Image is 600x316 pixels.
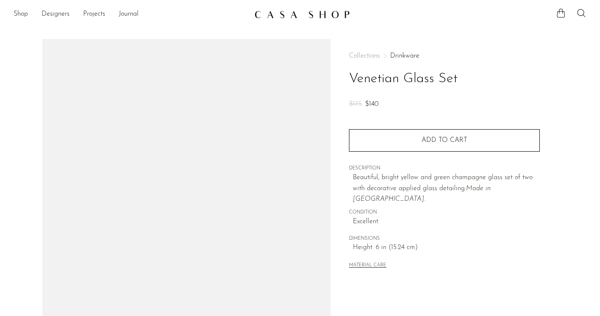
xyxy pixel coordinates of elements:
[42,9,70,20] a: Designers
[14,9,28,20] a: Shop
[14,7,248,22] ul: NEW HEADER MENU
[349,129,540,151] button: Add to cart
[353,242,540,253] span: Height: 6 in (15.24 cm)
[119,9,139,20] a: Journal
[83,9,105,20] a: Projects
[349,209,540,216] span: CONDITION
[349,235,540,243] span: DIMENSIONS
[353,172,540,205] p: Beautiful, bright yellow and green champagne glass set of two with decorative applied glass detai...
[349,53,540,59] nav: Breadcrumbs
[349,68,540,90] h1: Venetian Glass Set
[349,165,540,172] span: DESCRIPTION
[349,101,362,108] span: $175
[365,101,379,108] span: $140
[390,53,419,59] a: Drinkware
[349,263,386,269] button: MATERIAL CARE
[349,53,380,59] span: Collections
[421,137,467,144] span: Add to cart
[353,216,540,227] span: Excellent.
[14,7,248,22] nav: Desktop navigation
